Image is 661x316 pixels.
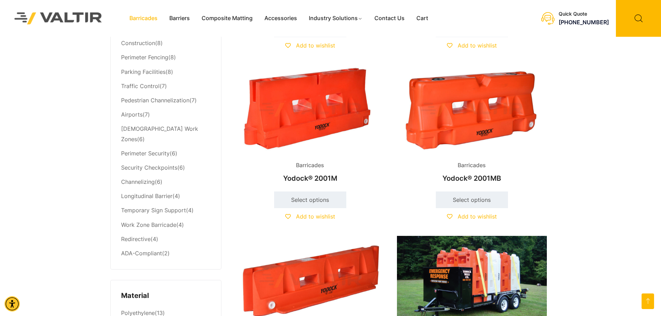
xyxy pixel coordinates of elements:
li: (4) [121,204,211,218]
a: Select options for “Yodock® 2001MB” [436,191,508,208]
a: Add to wishlist [285,213,335,220]
a: Add to wishlist [447,42,497,49]
a: Add to wishlist [447,213,497,220]
li: (6) [121,161,211,175]
span: Add to wishlist [296,42,335,49]
li: (8) [121,65,211,79]
li: (2) [121,246,211,259]
li: (7) [121,108,211,122]
a: call (888) 496-3625 [559,19,609,26]
h2: Yodock® 2001MB [397,171,547,186]
a: Temporary Sign Support [121,207,186,214]
span: Add to wishlist [458,42,497,49]
a: Open this option [642,293,654,309]
a: Traffic Control [121,83,160,89]
a: Parking Facilities [121,68,166,75]
a: ADA-Compliant [121,250,162,257]
a: Airports [121,111,143,118]
span: Add to wishlist [458,213,497,220]
li: (6) [121,122,211,146]
li: (4) [121,232,211,246]
a: Composite Matting [196,13,259,24]
img: Barricades [397,65,547,155]
a: Pedestrian Channelization [121,97,189,104]
a: Select options for “Yodock® 2001M” [274,191,346,208]
a: Redirective [121,236,151,242]
div: Accessibility Menu [5,296,20,311]
a: Security Checkpoints [121,164,177,171]
a: Longitudinal Barrier [121,193,172,199]
li: (6) [121,175,211,189]
li: (6) [121,146,211,161]
a: Work Zone Barricade [121,221,176,228]
span: Barricades [291,160,329,171]
a: Accessories [259,13,303,24]
li: (7) [121,93,211,108]
a: BarricadesYodock® 2001M [235,65,385,186]
h2: Yodock® 2001M [235,171,385,186]
img: Valtir Rentals [5,3,111,33]
div: Quick Quote [559,11,609,17]
li: (4) [121,189,211,204]
a: Industry Solutions [303,13,368,24]
li: (7) [121,79,211,93]
li: (8) [121,36,211,51]
a: [DEMOGRAPHIC_DATA] Work Zones [121,125,198,143]
a: Perimeter Security [121,150,170,157]
a: Barriers [163,13,196,24]
a: Cart [410,13,434,24]
img: Barricades [235,65,385,155]
a: Perimeter Fencing [121,54,168,61]
a: Barricades [124,13,163,24]
a: Add to wishlist [285,42,335,49]
li: (8) [121,51,211,65]
a: Contact Us [368,13,410,24]
a: Channelizing [121,178,155,185]
span: Add to wishlist [296,213,335,220]
li: (4) [121,218,211,232]
a: Construction [121,40,155,46]
a: BarricadesYodock® 2001MB [397,65,547,186]
span: Barricades [452,160,491,171]
h4: Material [121,291,211,301]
